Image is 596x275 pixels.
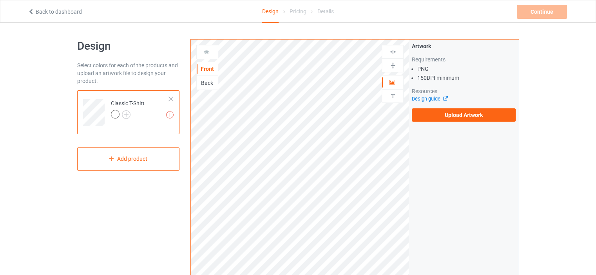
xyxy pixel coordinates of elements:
[77,147,179,171] div: Add product
[412,56,516,63] div: Requirements
[412,87,516,95] div: Resources
[412,42,516,50] div: Artwork
[317,0,334,22] div: Details
[197,79,218,87] div: Back
[417,65,516,73] li: PNG
[28,9,82,15] a: Back to dashboard
[77,39,179,53] h1: Design
[197,65,218,73] div: Front
[389,48,397,56] img: svg%3E%0A
[412,96,447,102] a: Design guide
[77,90,179,134] div: Classic T-Shirt
[417,74,516,82] li: 150 DPI minimum
[166,111,174,119] img: exclamation icon
[389,62,397,69] img: svg%3E%0A
[122,110,130,119] img: svg+xml;base64,PD94bWwgdmVyc2lvbj0iMS4wIiBlbmNvZGluZz0iVVRGLTgiPz4KPHN2ZyB3aWR0aD0iMjJweCIgaGVpZ2...
[77,61,179,85] div: Select colors for each of the products and upload an artwork file to design your product.
[262,0,279,23] div: Design
[111,99,145,118] div: Classic T-Shirt
[290,0,306,22] div: Pricing
[412,108,516,122] label: Upload Artwork
[389,92,397,100] img: svg%3E%0A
